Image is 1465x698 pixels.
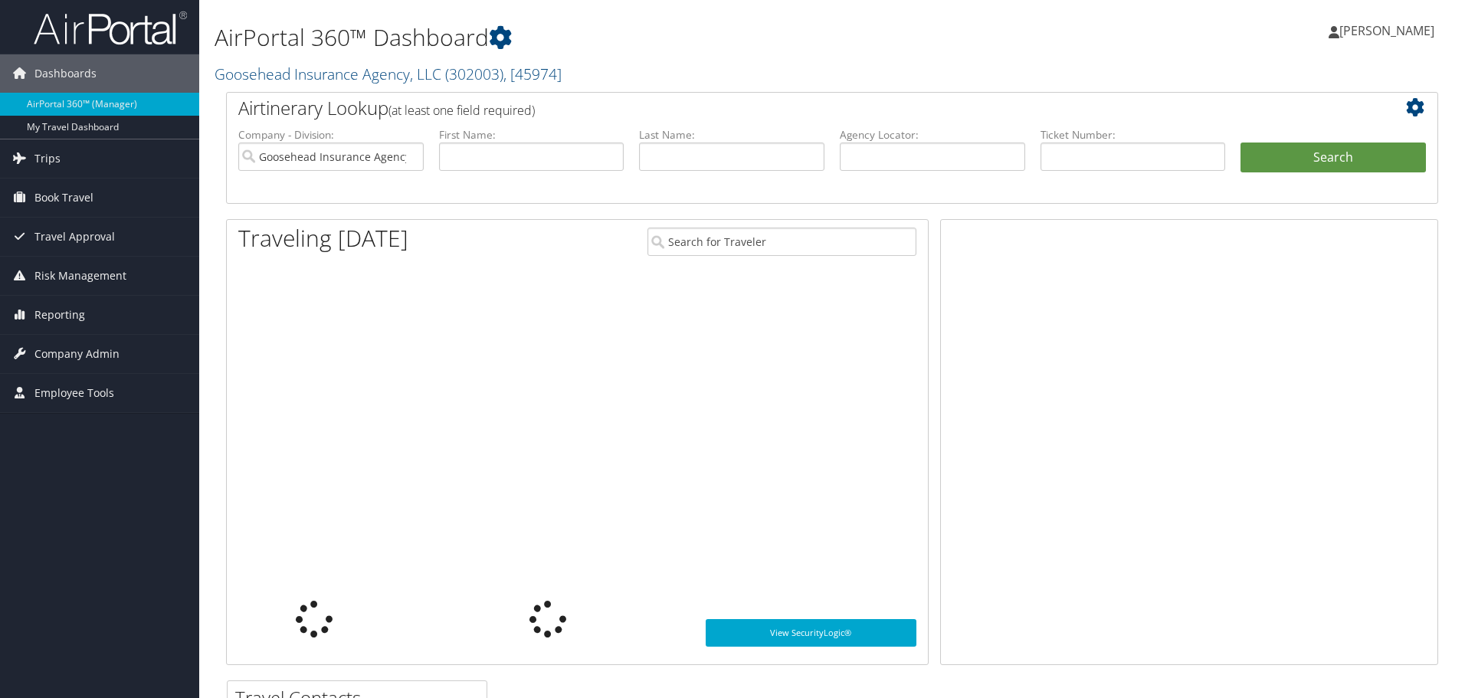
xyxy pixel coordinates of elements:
label: Agency Locator: [840,127,1025,143]
img: airportal-logo.png [34,10,187,46]
span: , [ 45974 ] [503,64,562,84]
label: Last Name: [639,127,824,143]
h2: Airtinerary Lookup [238,95,1325,121]
span: Company Admin [34,335,120,373]
input: Search for Traveler [647,228,916,256]
span: Risk Management [34,257,126,295]
span: Employee Tools [34,374,114,412]
label: Ticket Number: [1041,127,1226,143]
span: [PERSON_NAME] [1339,22,1434,39]
label: Company - Division: [238,127,424,143]
h1: Traveling [DATE] [238,222,408,254]
span: Reporting [34,296,85,334]
span: (at least one field required) [388,102,535,119]
span: Book Travel [34,179,93,217]
span: Trips [34,139,61,178]
label: First Name: [439,127,624,143]
span: ( 302003 ) [445,64,503,84]
a: [PERSON_NAME] [1329,8,1450,54]
h1: AirPortal 360™ Dashboard [215,21,1038,54]
button: Search [1240,143,1426,173]
span: Travel Approval [34,218,115,256]
span: Dashboards [34,54,97,93]
a: View SecurityLogic® [706,619,916,647]
a: Goosehead Insurance Agency, LLC [215,64,562,84]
